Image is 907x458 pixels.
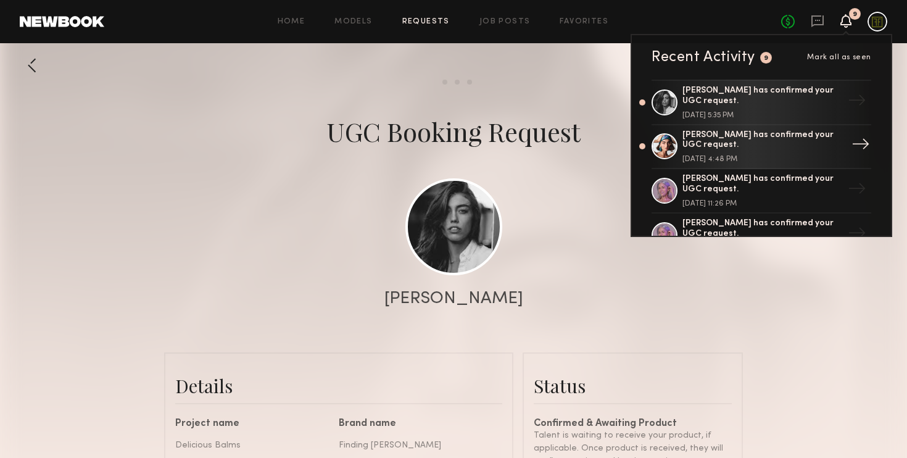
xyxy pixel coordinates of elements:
div: [PERSON_NAME] [384,290,523,307]
div: → [843,86,871,119]
div: → [843,219,871,251]
div: Brand name [339,419,493,429]
a: Favorites [560,18,608,26]
div: Finding [PERSON_NAME] [339,439,493,452]
div: → [843,175,871,207]
a: Home [278,18,305,26]
a: [PERSON_NAME] has confirmed your UGC request.[DATE] 11:26 PM→ [652,169,871,214]
div: Project name [175,419,329,429]
a: [PERSON_NAME] has confirmed your UGC request.[DATE] 5:35 PM→ [652,80,871,125]
div: [PERSON_NAME] has confirmed your UGC request. [682,174,843,195]
div: [PERSON_NAME] has confirmed your UGC request. [682,219,843,239]
div: 9 [764,55,769,62]
a: Models [334,18,372,26]
div: [PERSON_NAME] has confirmed your UGC request. [682,86,843,107]
div: 9 [853,11,857,18]
div: [DATE] 5:35 PM [682,112,843,119]
div: [DATE] 11:26 PM [682,200,843,207]
div: [DATE] 4:48 PM [682,156,843,163]
a: Job Posts [479,18,531,26]
div: UGC Booking Request [326,114,581,149]
a: [PERSON_NAME] has confirmed your UGC request.[DATE] 4:48 PM→ [652,125,871,170]
div: Recent Activity [652,50,755,65]
div: Delicious Balms [175,439,329,452]
div: Details [175,373,502,398]
a: Requests [402,18,450,26]
div: Status [534,373,732,398]
div: → [847,130,875,162]
a: [PERSON_NAME] has confirmed your UGC request.→ [652,214,871,258]
span: Mark all as seen [807,54,871,61]
div: [PERSON_NAME] has confirmed your UGC request. [682,130,843,151]
div: Confirmed & Awaiting Product [534,419,732,429]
